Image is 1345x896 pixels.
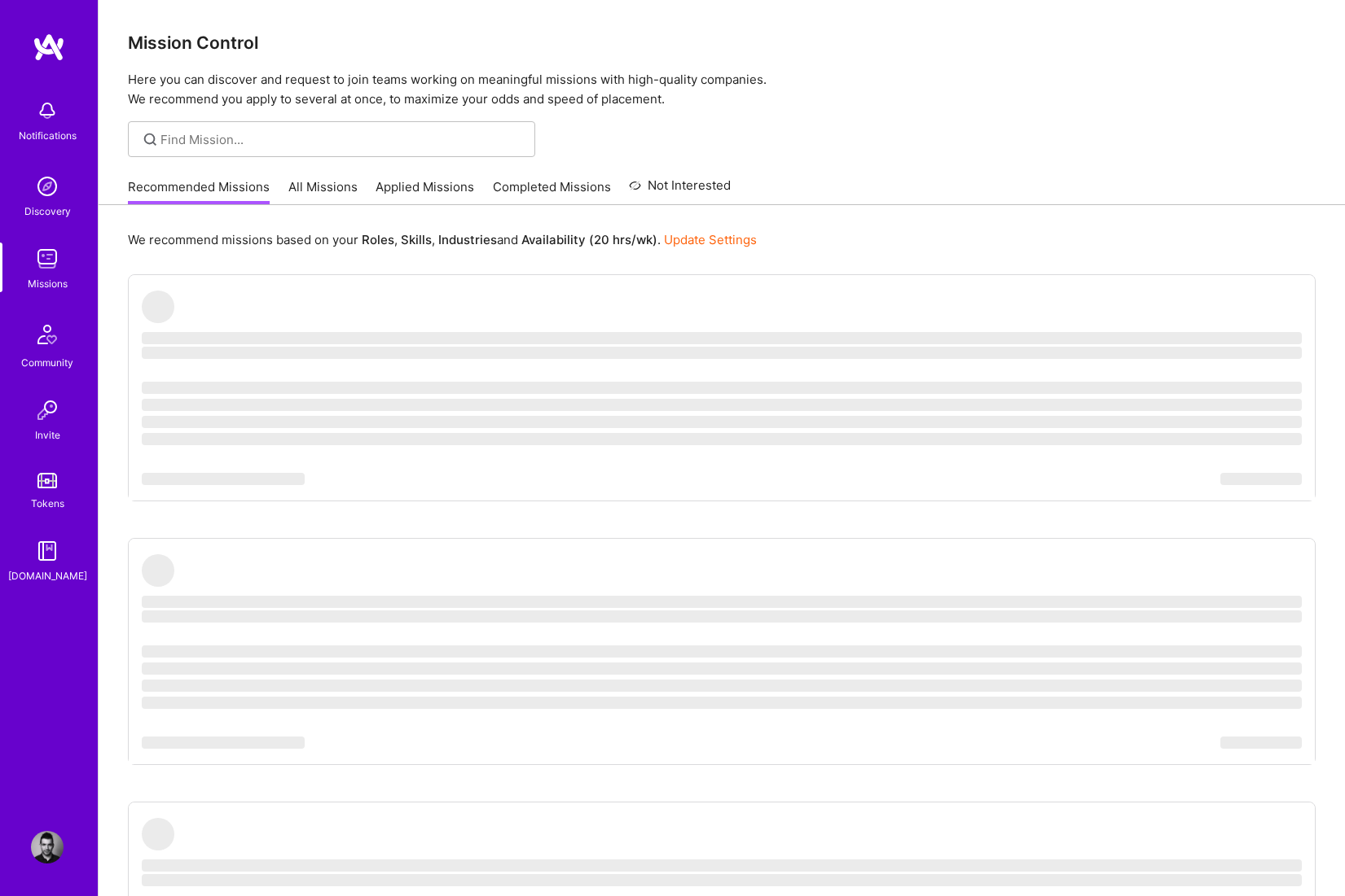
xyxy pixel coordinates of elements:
a: All Missions [288,178,358,205]
h3: Mission Control [128,33,1316,53]
div: Missions [28,275,68,292]
div: Community [21,354,73,371]
a: User Avatar [27,831,68,863]
a: Completed Missions [493,178,611,205]
b: Industries [438,232,497,247]
img: bell [31,94,64,127]
img: guide book [31,535,64,567]
b: Roles [362,232,394,247]
div: Discovery [24,203,71,220]
img: teamwork [31,243,64,275]
a: Recommended Missions [128,178,270,205]
img: Invite [31,394,64,426]
b: Availability (20 hrs/wk) [521,232,657,247]
div: Tokens [31,495,64,512]
a: Update Settings [664,232,757,247]
i: icon SearchGrey [141,130,160,149]
div: [DOMAIN_NAME] [8,567,87,584]
div: Notifications [19,127,77,144]
img: Community [28,315,67,354]
img: discovery [31,170,64,203]
a: Applied Missions [376,178,474,205]
img: tokens [37,473,57,488]
p: We recommend missions based on your , , and . [128,231,757,248]
p: Here you can discover and request to join teams working on meaningful missions with high-quality ... [128,70,1316,109]
div: Invite [35,426,60,444]
input: Find Mission... [160,131,523,148]
img: logo [33,33,65,62]
b: Skills [401,232,432,247]
a: Not Interested [629,176,731,205]
img: User Avatar [31,831,64,863]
